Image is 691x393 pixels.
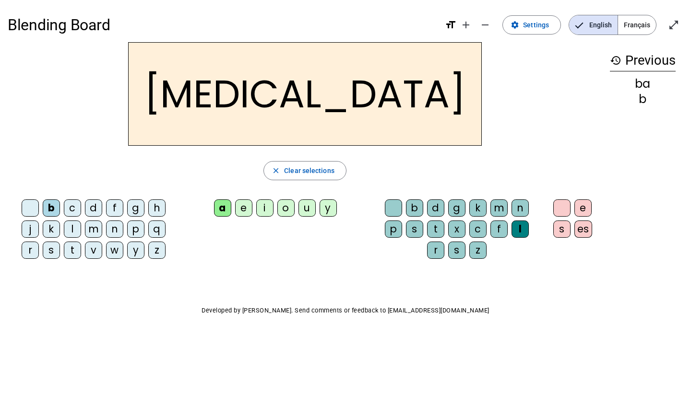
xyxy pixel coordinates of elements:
div: n [512,199,529,217]
div: s [448,242,465,259]
span: Français [618,15,656,35]
div: e [574,199,592,217]
p: Developed by [PERSON_NAME]. Send comments or feedback to [EMAIL_ADDRESS][DOMAIN_NAME] [8,305,683,316]
div: p [127,220,144,238]
mat-icon: format_size [445,19,456,31]
div: u [298,199,316,217]
h1: Blending Board [8,10,437,40]
div: o [277,199,295,217]
h3: Previous [610,50,676,71]
div: n [106,220,123,238]
div: j [22,220,39,238]
h2: [MEDICAL_DATA] [128,42,482,146]
div: i [256,199,274,217]
div: d [85,199,102,217]
div: t [64,242,81,259]
div: f [490,220,508,238]
div: k [469,199,487,217]
div: y [320,199,337,217]
div: c [64,199,81,217]
div: p [385,220,402,238]
div: m [490,199,508,217]
span: English [569,15,618,35]
div: r [427,242,444,259]
div: es [574,220,592,238]
div: d [427,199,444,217]
button: Decrease font size [476,15,495,35]
div: q [148,220,166,238]
mat-button-toggle-group: Language selection [569,15,656,35]
mat-icon: open_in_full [668,19,679,31]
div: s [406,220,423,238]
div: t [427,220,444,238]
div: z [148,242,166,259]
mat-icon: settings [511,21,519,29]
div: a [214,199,231,217]
div: b [610,93,676,105]
button: Settings [502,15,561,35]
div: s [553,220,571,238]
div: x [448,220,465,238]
div: k [43,220,60,238]
div: l [512,220,529,238]
div: h [148,199,166,217]
div: r [22,242,39,259]
div: b [406,199,423,217]
div: b [43,199,60,217]
mat-icon: history [610,55,621,66]
div: s [43,242,60,259]
button: Clear selections [263,161,346,180]
div: m [85,220,102,238]
mat-icon: remove [479,19,491,31]
mat-icon: close [272,166,280,175]
div: y [127,242,144,259]
div: ba [610,78,676,90]
button: Enter full screen [664,15,683,35]
div: c [469,220,487,238]
div: w [106,242,123,259]
div: f [106,199,123,217]
span: Settings [523,19,549,31]
span: Clear selections [284,165,334,176]
div: g [448,199,465,217]
div: g [127,199,144,217]
div: l [64,220,81,238]
div: v [85,242,102,259]
mat-icon: add [460,19,472,31]
div: e [235,199,252,217]
div: z [469,242,487,259]
button: Increase font size [456,15,476,35]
